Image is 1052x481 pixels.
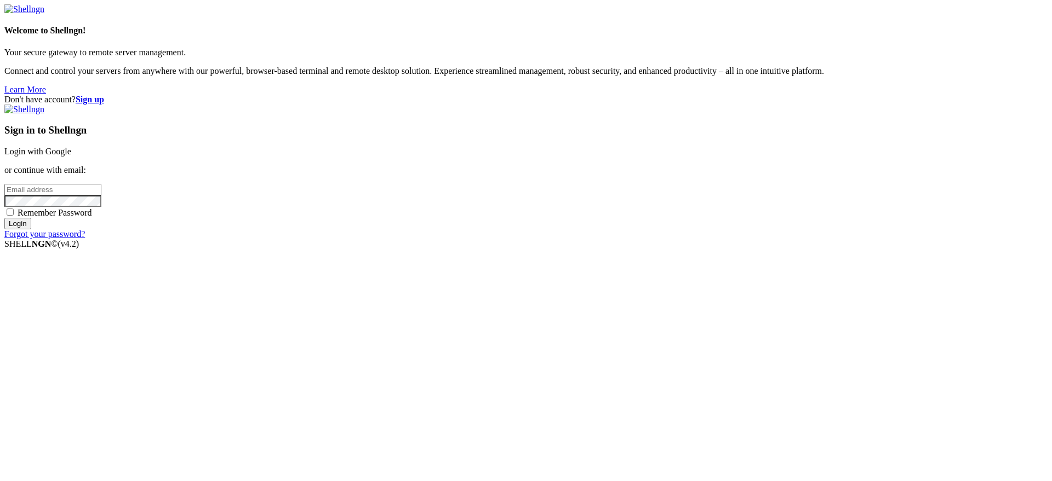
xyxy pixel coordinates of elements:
b: NGN [32,239,52,248]
span: 4.2.0 [58,239,79,248]
a: Login with Google [4,147,71,156]
h3: Sign in to Shellngn [4,124,1048,136]
input: Remember Password [7,208,14,216]
p: or continue with email: [4,165,1048,175]
img: Shellngn [4,4,44,14]
img: Shellngn [4,105,44,114]
a: Learn More [4,85,46,94]
p: Connect and control your servers from anywhere with our powerful, browser-based terminal and remo... [4,66,1048,76]
span: SHELL © [4,239,79,248]
input: Login [4,218,31,229]
a: Sign up [76,95,104,104]
span: Remember Password [18,208,92,217]
input: Email address [4,184,101,195]
p: Your secure gateway to remote server management. [4,48,1048,57]
div: Don't have account? [4,95,1048,105]
a: Forgot your password? [4,229,85,239]
h4: Welcome to Shellngn! [4,26,1048,36]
